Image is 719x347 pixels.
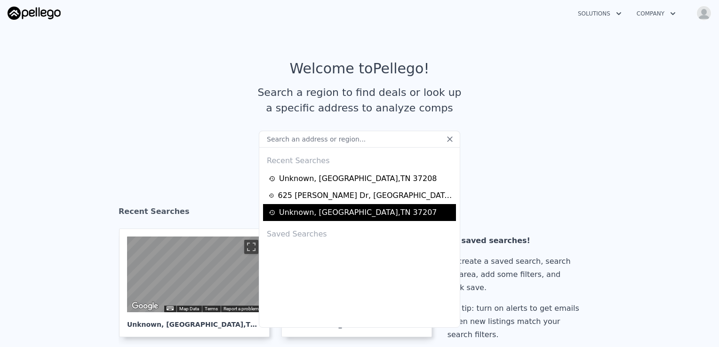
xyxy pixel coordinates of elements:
[127,237,262,312] div: Street View
[447,302,583,341] div: Pro tip: turn on alerts to get emails when new listings match your search filters.
[269,207,453,218] a: Unknown, [GEOGRAPHIC_DATA],TN 37207
[263,221,456,244] div: Saved Searches
[269,173,453,184] a: Unknown, [GEOGRAPHIC_DATA],TN 37208
[224,306,259,311] a: Report a problem
[696,6,711,21] img: avatar
[447,234,583,247] div: No saved searches!
[278,190,454,201] div: 625 [PERSON_NAME] Dr , [GEOGRAPHIC_DATA] , TN 37207
[447,255,583,294] div: To create a saved search, search an area, add some filters, and click save.
[254,85,465,116] div: Search a region to find deals or look up a specific address to analyze comps
[244,240,258,254] button: Toggle fullscreen view
[243,321,281,328] span: , TN 37208
[279,173,437,184] div: Unknown , [GEOGRAPHIC_DATA] , TN 37208
[570,5,629,22] button: Solutions
[119,229,277,337] a: Map Unknown, [GEOGRAPHIC_DATA],TN 37208
[269,190,453,201] a: 625 [PERSON_NAME] Dr, [GEOGRAPHIC_DATA],TN 37207
[167,306,173,310] button: Keyboard shortcuts
[205,306,218,311] a: Terms (opens in new tab)
[129,300,160,312] img: Google
[119,198,600,229] div: Recent Searches
[127,312,262,329] div: Unknown , [GEOGRAPHIC_DATA]
[8,7,61,20] img: Pellego
[179,306,199,312] button: Map Data
[279,207,437,218] div: Unknown , [GEOGRAPHIC_DATA] , TN 37207
[290,60,430,77] div: Welcome to Pellego !
[129,300,160,312] a: Open this area in Google Maps (opens a new window)
[127,237,262,312] div: Map
[263,148,456,170] div: Recent Searches
[629,5,683,22] button: Company
[259,131,460,148] input: Search an address or region...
